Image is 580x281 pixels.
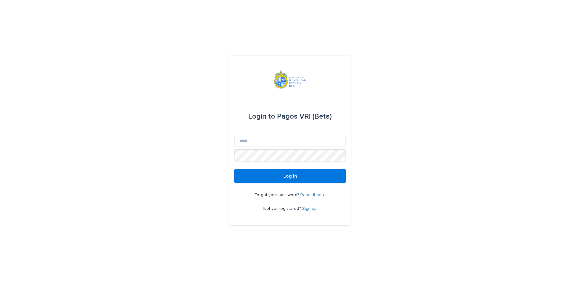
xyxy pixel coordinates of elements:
a: Reset it here [300,193,326,197]
span: Login to [248,113,275,120]
span: Not yet registered? [263,206,302,211]
img: iqsleoUpQLaG7yz5l0jK [274,70,306,88]
span: Forgot your password? [255,193,300,197]
div: Pagos VRI (Beta) [248,108,332,125]
span: Log in [283,174,297,179]
a: Sign up [302,206,317,211]
button: Log in [234,169,346,183]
